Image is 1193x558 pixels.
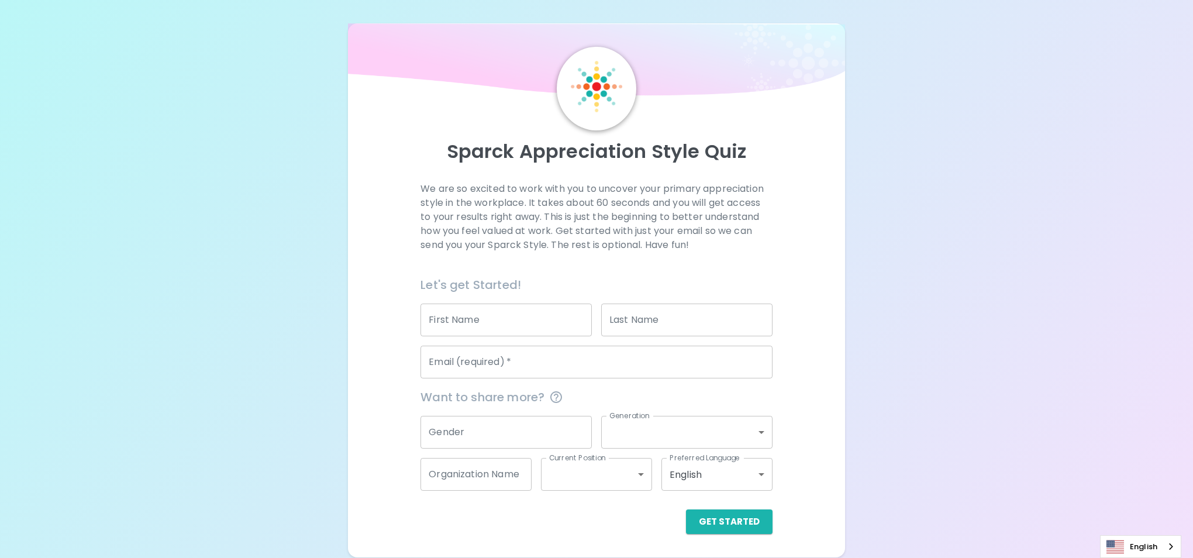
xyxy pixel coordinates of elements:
[549,453,606,463] label: Current Position
[420,275,773,294] h6: Let's get Started!
[661,458,773,491] div: English
[420,388,773,407] span: Want to share more?
[420,182,773,252] p: We are so excited to work with you to uncover your primary appreciation style in the workplace. I...
[549,390,563,404] svg: This information is completely confidential and only used for aggregated appreciation studies at ...
[1100,535,1181,558] div: Language
[362,140,831,163] p: Sparck Appreciation Style Quiz
[1101,536,1181,557] a: English
[609,411,650,421] label: Generation
[348,23,845,102] img: wave
[571,61,622,112] img: Sparck Logo
[1100,535,1181,558] aside: Language selected: English
[686,509,773,534] button: Get Started
[670,453,740,463] label: Preferred Language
